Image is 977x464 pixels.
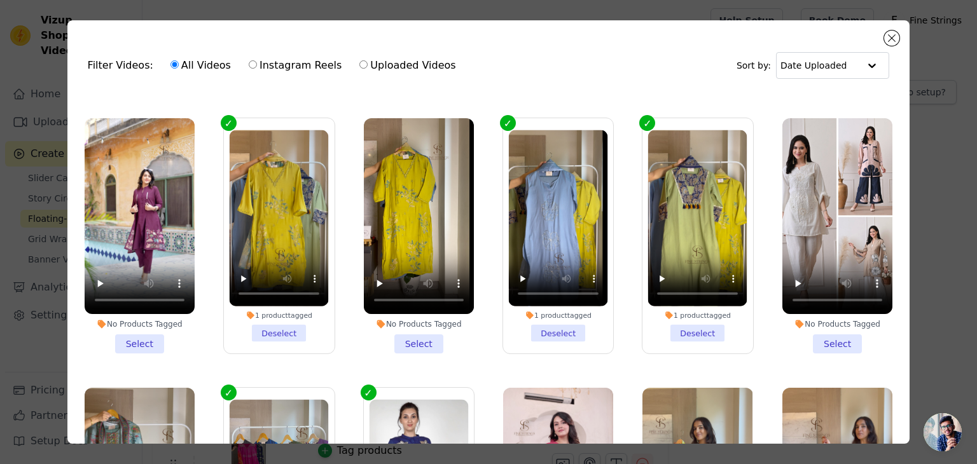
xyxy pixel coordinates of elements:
[648,311,747,320] div: 1 product tagged
[364,319,474,329] div: No Products Tagged
[737,52,890,79] div: Sort by:
[230,311,329,320] div: 1 product tagged
[248,57,342,74] label: Instagram Reels
[924,413,962,451] div: Open chat
[884,31,899,46] button: Close modal
[509,311,608,320] div: 1 product tagged
[359,57,456,74] label: Uploaded Videos
[782,319,892,329] div: No Products Tagged
[85,319,195,329] div: No Products Tagged
[88,51,463,80] div: Filter Videos:
[170,57,232,74] label: All Videos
